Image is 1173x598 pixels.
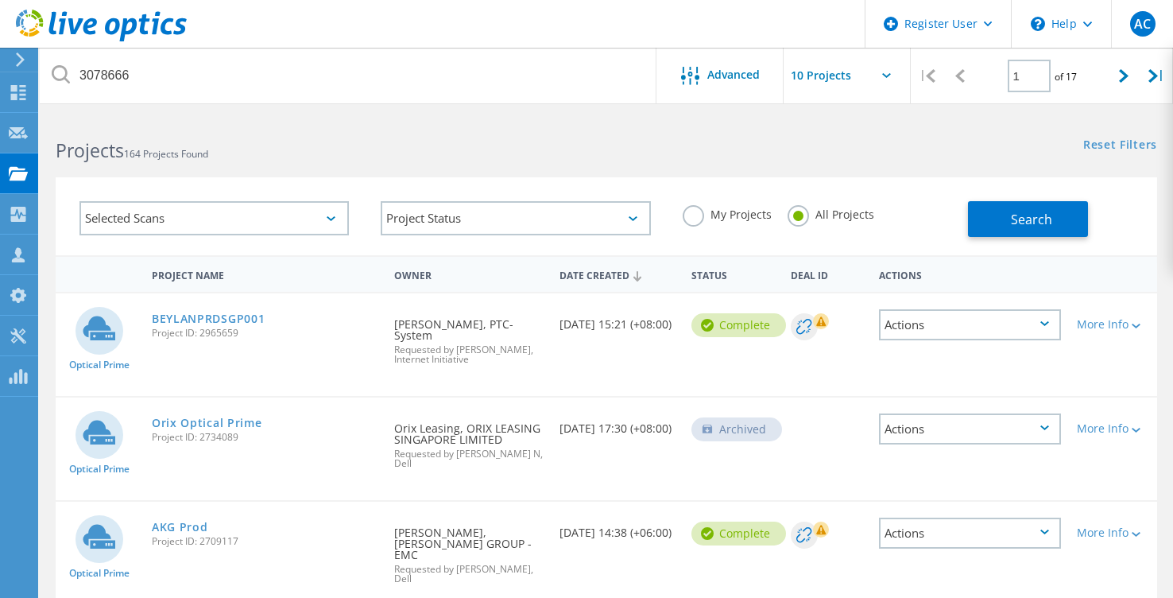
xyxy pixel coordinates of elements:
div: Selected Scans [79,201,349,235]
div: Complete [691,313,786,337]
span: of 17 [1055,70,1077,83]
span: AC [1134,17,1151,30]
div: Orix Leasing, ORIX LEASING SINGAPORE LIMITED [386,398,552,484]
span: 164 Projects Found [124,147,208,161]
span: Project ID: 2709117 [152,537,378,546]
span: Optical Prime [69,464,130,474]
div: Owner [386,259,552,289]
button: Search [968,201,1088,237]
div: Archived [691,417,782,441]
b: Projects [56,138,124,163]
span: Optical Prime [69,360,130,370]
a: Reset Filters [1083,139,1157,153]
div: Actions [879,518,1061,549]
span: Search [1011,211,1052,228]
div: Complete [691,522,786,546]
a: BEYLANPRDSGP001 [152,313,265,324]
span: Requested by [PERSON_NAME] N, Dell [394,449,544,468]
div: [DATE] 14:38 (+06:00) [552,502,683,554]
div: [DATE] 17:30 (+08:00) [552,398,683,450]
svg: \n [1031,17,1045,31]
input: Search projects by name, owner, ID, company, etc [40,48,657,103]
div: [DATE] 15:21 (+08:00) [552,293,683,346]
label: My Projects [683,205,772,220]
span: Requested by [PERSON_NAME], Dell [394,565,544,584]
a: AKG Prod [152,522,208,533]
div: Status [683,259,783,289]
span: Advanced [707,69,760,80]
div: Project Status [381,201,650,235]
div: More Info [1077,423,1149,434]
div: More Info [1077,319,1149,330]
span: Project ID: 2965659 [152,328,378,338]
div: More Info [1077,527,1149,538]
div: Deal Id [783,259,871,289]
div: Actions [879,309,1061,340]
span: Project ID: 2734089 [152,433,378,442]
div: | [1140,48,1173,104]
a: Live Optics Dashboard [16,33,187,45]
div: Project Name [144,259,386,289]
label: All Projects [788,205,874,220]
a: Orix Optical Prime [152,417,262,429]
div: [PERSON_NAME], PTC-System [386,293,552,380]
span: Requested by [PERSON_NAME], Internet Initiative [394,345,544,364]
span: Optical Prime [69,569,130,578]
div: Actions [871,259,1069,289]
div: Actions [879,414,1061,445]
div: Date Created [552,259,683,289]
div: | [911,48,943,104]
